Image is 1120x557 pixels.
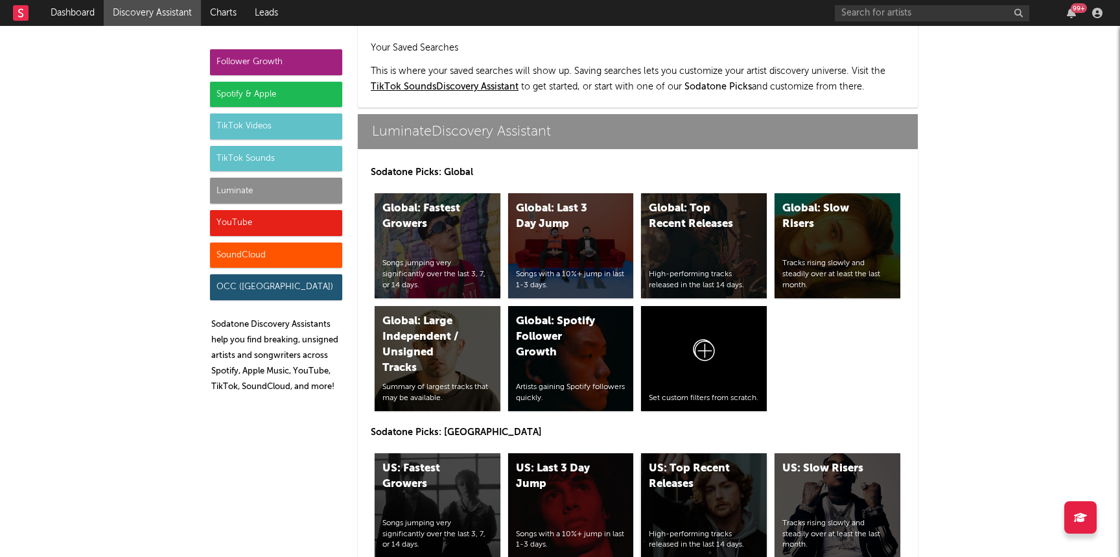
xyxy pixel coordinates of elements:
[641,306,767,411] a: Set custom filters from scratch.
[782,201,870,232] div: Global: Slow Risers
[516,529,626,551] div: Songs with a 10%+ jump in last 1-3 days.
[649,461,737,492] div: US: Top Recent Releases
[508,306,634,411] a: Global: Spotify Follower GrowthArtists gaining Spotify followers quickly.
[210,178,342,204] div: Luminate
[382,201,471,232] div: Global: Fastest Growers
[684,82,752,91] span: Sodatone Picks
[210,82,342,108] div: Spotify & Apple
[641,193,767,298] a: Global: Top Recent ReleasesHigh-performing tracks released in the last 14 days.
[516,201,604,232] div: Global: Last 3 Day Jump
[371,82,519,91] a: TikTok SoundsDiscovery Assistant
[1071,3,1087,13] div: 99 +
[516,269,626,291] div: Songs with a 10%+ jump in last 1-3 days.
[382,258,493,290] div: Songs jumping very significantly over the last 3, 7, or 14 days.
[1067,8,1076,18] button: 99+
[516,461,604,492] div: US: Last 3 Day Jump
[371,425,905,440] p: Sodatone Picks: [GEOGRAPHIC_DATA]
[210,49,342,75] div: Follower Growth
[516,314,604,361] div: Global: Spotify Follower Growth
[371,64,905,95] p: This is where your saved searches will show up. Saving searches lets you customize your artist di...
[382,518,493,551] div: Songs jumping very significantly over the last 3, 7, or 14 days.
[782,258,892,290] div: Tracks rising slowly and steadily over at least the last month.
[782,518,892,551] div: Tracks rising slowly and steadily over at least the last month.
[371,165,905,180] p: Sodatone Picks: Global
[371,40,905,56] h2: Your Saved Searches
[210,210,342,236] div: YouTube
[210,146,342,172] div: TikTok Sounds
[375,306,500,411] a: Global: Large Independent / Unsigned TracksSummary of largest tracks that may be available.
[210,243,342,268] div: SoundCloud
[782,461,870,477] div: US: Slow Risers
[835,5,1029,21] input: Search for artists
[358,114,918,149] a: LuminateDiscovery Assistant
[211,317,342,395] p: Sodatone Discovery Assistants help you find breaking, unsigned artists and songwriters across Spo...
[382,382,493,404] div: Summary of largest tracks that may be available.
[775,193,900,298] a: Global: Slow RisersTracks rising slowly and steadily over at least the last month.
[382,461,471,492] div: US: Fastest Growers
[375,193,500,298] a: Global: Fastest GrowersSongs jumping very significantly over the last 3, 7, or 14 days.
[649,269,759,291] div: High-performing tracks released in the last 14 days.
[382,314,471,376] div: Global: Large Independent / Unsigned Tracks
[516,382,626,404] div: Artists gaining Spotify followers quickly.
[649,529,759,551] div: High-performing tracks released in the last 14 days.
[649,393,759,404] div: Set custom filters from scratch.
[210,113,342,139] div: TikTok Videos
[508,193,634,298] a: Global: Last 3 Day JumpSongs with a 10%+ jump in last 1-3 days.
[210,274,342,300] div: OCC ([GEOGRAPHIC_DATA])
[649,201,737,232] div: Global: Top Recent Releases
